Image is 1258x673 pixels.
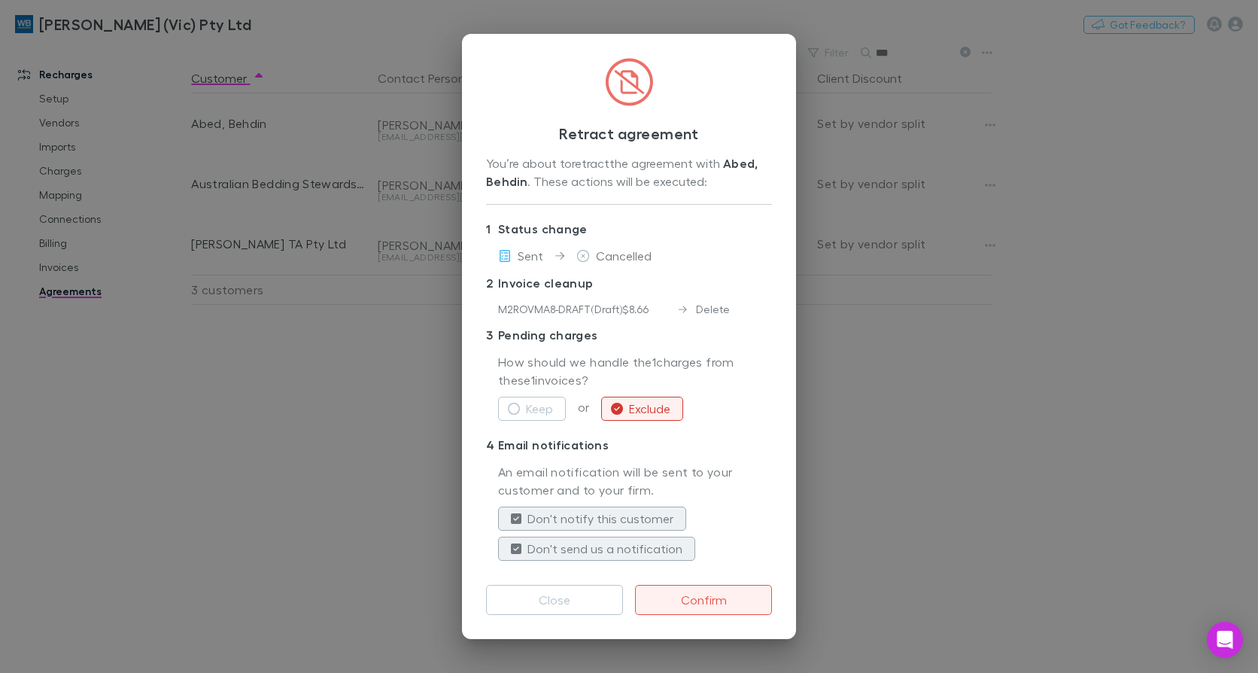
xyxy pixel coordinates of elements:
div: 1 [486,220,498,238]
button: Close [486,585,623,615]
p: An email notification will be sent to your customer and to your firm. [498,463,772,501]
p: Invoice cleanup [486,271,772,295]
div: You’re about to retract the agreement with . These actions will be executed: [486,154,772,192]
p: How should we handle the 1 charges from these 1 invoices? [498,353,772,391]
div: Open Intercom Messenger [1207,622,1243,658]
span: or [566,400,601,414]
div: 4 [486,436,498,454]
div: Delete [679,301,730,317]
button: Don't notify this customer [498,507,686,531]
img: CircledFileSlash.svg [605,58,653,106]
p: Pending charges [486,323,772,347]
button: Confirm [635,585,772,615]
span: Cancelled [596,248,652,263]
label: Don't notify this customer [527,510,673,528]
p: Status change [486,217,772,241]
button: Don't send us a notification [498,537,695,561]
p: Email notifications [486,433,772,457]
div: 3 [486,326,498,344]
button: Keep [498,397,566,421]
span: Sent [518,248,543,263]
label: Don't send us a notification [527,540,682,558]
div: M2ROVMA8-DRAFT ( Draft ) $8.66 [498,301,679,317]
h3: Retract agreement [486,124,772,142]
div: 2 [486,274,498,292]
button: Exclude [601,397,683,421]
